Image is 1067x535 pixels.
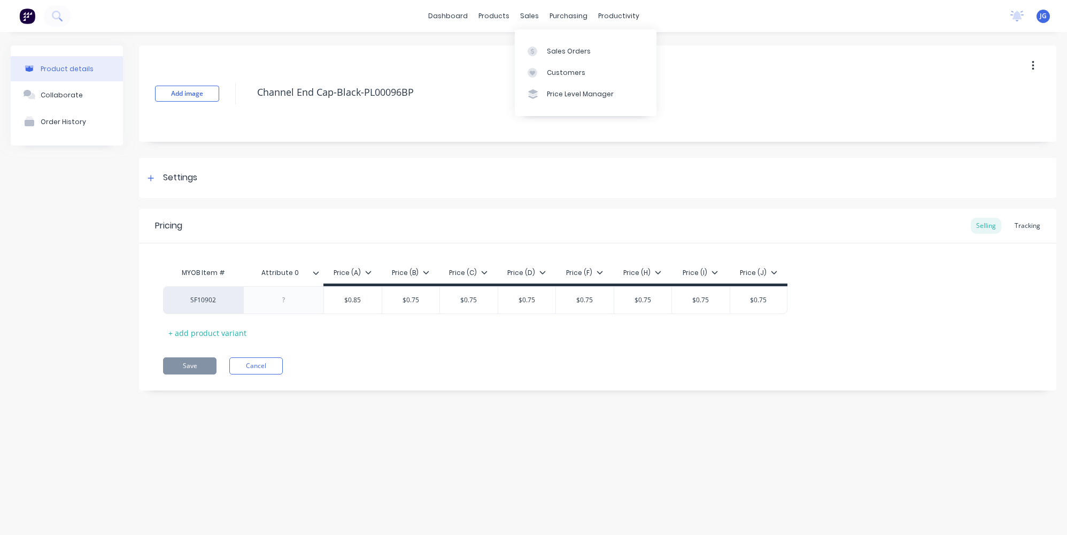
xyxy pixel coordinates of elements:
div: Selling [971,218,1001,234]
a: Sales Orders [515,40,656,62]
div: $0.75 [730,287,787,314]
a: dashboard [423,8,473,24]
div: Settings [163,171,197,185]
img: Factory [19,8,35,24]
span: JG [1040,11,1047,21]
button: Add image [155,86,219,102]
div: $0.75 [556,287,614,314]
div: Price (A) [334,268,372,278]
div: Sales Orders [547,47,591,56]
div: Price (I) [683,268,718,278]
div: Pricing [155,219,182,232]
div: + add product variant [163,325,252,341]
div: $0.85 [324,287,382,314]
div: SF10902$0.85$0.75$0.75$0.75$0.75$0.75$0.75$0.75 [163,286,787,314]
div: $0.75 [614,287,672,314]
div: Price (H) [623,268,661,278]
div: Attribute 0 [243,262,323,284]
div: products [473,8,515,24]
a: Price Level Manager [515,83,656,105]
div: Collaborate [41,91,83,99]
div: $0.75 [498,287,556,314]
button: Collaborate [11,81,123,108]
div: Price (B) [392,268,429,278]
div: Attribute 0 [243,259,317,286]
div: MYOB Item # [163,262,243,284]
div: $0.75 [440,287,498,314]
button: Cancel [229,357,283,374]
div: $0.75 [382,287,440,314]
div: productivity [593,8,645,24]
div: Product details [41,65,94,73]
div: Price (F) [566,268,603,278]
div: Customers [547,68,585,78]
div: Price (D) [507,268,546,278]
button: Product details [11,56,123,81]
div: purchasing [544,8,593,24]
a: Customers [515,62,656,83]
textarea: Channel End Cap-Black-PL00096BP [252,80,960,105]
button: Order History [11,108,123,135]
div: Tracking [1009,218,1046,234]
button: Save [163,357,217,374]
div: $0.75 [672,287,730,314]
div: Order History [41,118,86,126]
div: sales [515,8,544,24]
div: Price Level Manager [547,89,614,99]
div: SF10902 [174,295,233,305]
div: Price (J) [740,268,777,278]
div: Price (C) [449,268,488,278]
